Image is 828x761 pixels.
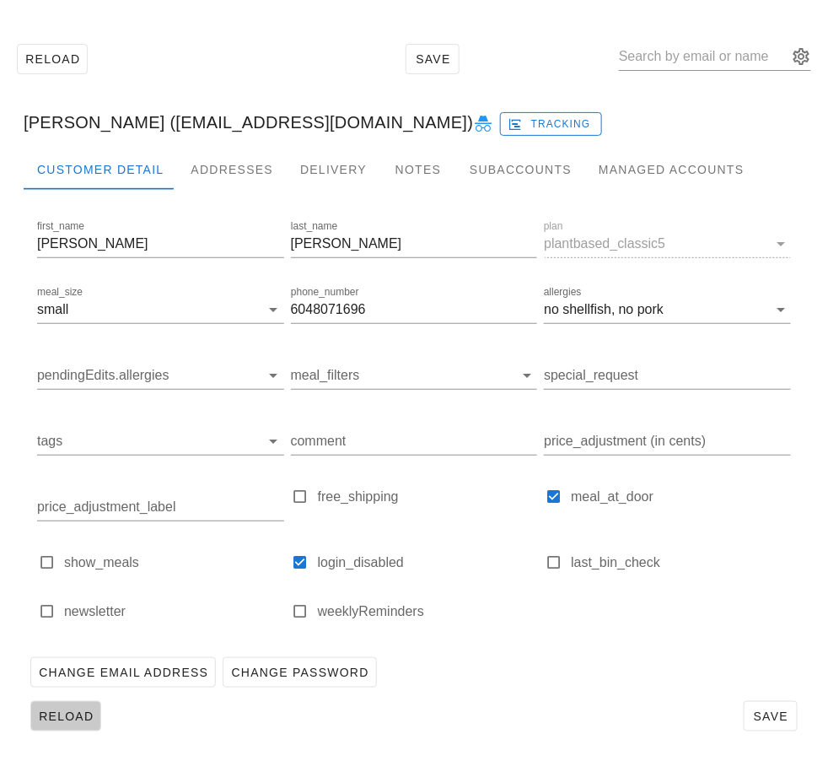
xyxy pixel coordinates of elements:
[544,296,791,323] div: allergiesno shellfish,no pork
[37,302,68,317] div: small
[318,488,538,505] label: free_shipping
[291,220,337,233] label: last_name
[291,286,359,299] label: phone_number
[64,603,284,620] label: newsletter
[37,296,284,323] div: meal_sizesmall
[413,52,452,66] span: Save
[544,230,791,257] div: planplantbased_classic5
[37,428,284,455] div: tags
[571,488,791,505] label: meal_at_door
[223,657,376,688] button: Change Password
[318,554,538,571] label: login_disabled
[380,149,456,190] div: Notes
[500,109,602,136] a: Tracking
[544,302,616,317] div: no shellfish,
[17,44,88,74] button: Reload
[291,362,538,389] div: meal_filters
[24,149,177,190] div: Customer Detail
[619,302,664,317] div: no pork
[791,46,811,67] button: appended action
[24,52,80,66] span: Reload
[30,657,216,688] button: Change Email Address
[318,603,538,620] label: weeklyReminders
[512,116,591,132] span: Tracking
[619,43,788,70] input: Search by email or name
[10,95,818,149] div: [PERSON_NAME] ([EMAIL_ADDRESS][DOMAIN_NAME])
[456,149,585,190] div: Subaccounts
[571,554,791,571] label: last_bin_check
[37,220,84,233] label: first_name
[500,112,602,136] button: Tracking
[544,286,582,299] label: allergies
[38,710,94,723] span: Reload
[544,220,563,233] label: plan
[406,44,460,74] button: Save
[38,666,208,679] span: Change Email Address
[230,666,368,679] span: Change Password
[30,701,101,731] button: Reload
[64,554,284,571] label: show_meals
[287,149,380,190] div: Delivery
[37,362,284,389] div: pendingEdits.allergies
[585,149,757,190] div: Managed Accounts
[751,710,790,723] span: Save
[37,286,83,299] label: meal_size
[177,149,287,190] div: Addresses
[744,701,798,731] button: Save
